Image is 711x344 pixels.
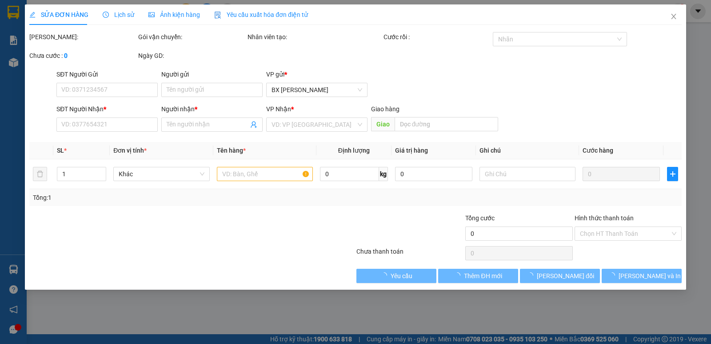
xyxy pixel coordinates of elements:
[248,32,382,42] div: Nhân viên tạo:
[609,272,619,279] span: loading
[217,147,246,154] span: Tên hàng
[391,271,412,281] span: Yêu cầu
[148,12,155,18] span: picture
[476,142,579,159] th: Ghi chú
[383,32,491,42] div: Cước rồi :
[161,104,263,114] div: Người nhận
[214,11,308,18] span: Yêu cầu xuất hóa đơn điện tử
[103,11,134,18] span: Lịch sử
[356,269,436,283] button: Yêu cầu
[381,272,391,279] span: loading
[602,269,682,283] button: [PERSON_NAME] và In
[56,69,158,79] div: SĐT Người Gửi
[64,52,68,59] b: 0
[161,69,263,79] div: Người gửi
[583,167,660,181] input: 0
[250,121,257,128] span: user-add
[479,167,575,181] input: Ghi Chú
[29,11,88,18] span: SỬA ĐƠN HÀNG
[103,12,109,18] span: clock-circle
[464,271,502,281] span: Thêm ĐH mới
[138,32,245,42] div: Gói vận chuyển:
[266,105,291,113] span: VP Nhận
[33,167,47,181] button: delete
[520,269,600,283] button: [PERSON_NAME] đổi
[379,167,388,181] span: kg
[119,167,204,181] span: Khác
[56,104,158,114] div: SĐT Người Nhận
[138,51,245,61] div: Ngày GD:
[113,147,147,154] span: Đơn vị tính
[33,193,275,202] div: Tổng: 1
[371,117,395,131] span: Giao
[371,105,399,113] span: Giao hàng
[670,13,677,20] span: close
[537,271,594,281] span: [PERSON_NAME] đổi
[29,32,136,42] div: [PERSON_NAME]:
[355,247,464,262] div: Chưa thanh toán
[438,269,518,283] button: Thêm ĐH mới
[661,4,686,29] button: Close
[148,11,200,18] span: Ảnh kiện hàng
[214,12,221,19] img: icon
[57,147,64,154] span: SL
[619,271,681,281] span: [PERSON_NAME] và In
[29,51,136,61] div: Chưa cước :
[272,83,362,97] span: BX Tân Châu
[266,69,367,79] div: VP gửi
[527,272,537,279] span: loading
[667,170,678,178] span: plus
[217,167,313,181] input: VD: Bàn, Ghế
[465,214,495,222] span: Tổng cước
[667,167,678,181] button: plus
[454,272,464,279] span: loading
[583,147,613,154] span: Cước hàng
[29,12,36,18] span: edit
[338,147,370,154] span: Định lượng
[395,147,428,154] span: Giá trị hàng
[395,117,499,131] input: Dọc đường
[575,214,634,222] label: Hình thức thanh toán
